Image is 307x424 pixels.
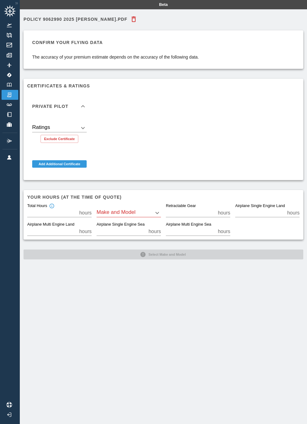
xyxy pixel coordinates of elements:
[49,203,54,209] svg: Total hours in fixed-wing aircraft
[32,54,295,60] p: The accuracy of your premium estimate depends on the accuracy of the following data.
[27,116,92,148] div: Private Pilot
[166,222,211,227] label: Airplane Multi Engine Sea
[32,160,87,168] button: Add Additional Certificate
[79,228,92,235] p: hours
[32,39,295,46] h6: Confirm your flying data
[27,194,300,201] h6: Your hours (at the time of quote)
[97,222,145,227] label: Airplane Single Engine Sea
[166,203,196,209] label: Retractable Gear
[287,209,300,217] p: hours
[27,222,74,227] label: Airplane Multi Engine Land
[27,203,54,209] div: Total Hours
[41,135,78,143] button: Exclude Certificate
[218,228,230,235] p: hours
[218,209,230,217] p: hours
[27,82,300,89] h6: Certificates & Ratings
[27,96,92,116] div: Private Pilot
[149,228,161,235] p: hours
[79,209,92,217] p: hours
[32,104,68,108] h6: Private Pilot
[235,203,285,209] label: Airplane Single Engine Land
[24,17,128,21] h6: Policy 9062990 2025 [PERSON_NAME].pdf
